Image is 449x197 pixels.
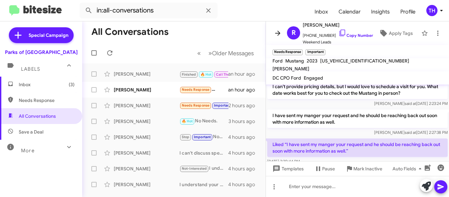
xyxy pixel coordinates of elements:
span: 🔥 Hot [201,72,212,77]
span: R [292,28,296,38]
span: [DATE] 2:30:44 PM [267,159,300,164]
span: Save a Deal [19,129,43,135]
span: Call Them [216,72,233,77]
span: » [208,49,212,57]
span: Important [214,103,231,108]
span: DC CPO Ford [272,75,301,81]
div: [PERSON_NAME] [114,102,179,109]
a: Special Campaign [9,27,74,43]
span: Inbox [19,81,75,88]
nav: Page navigation example [194,46,258,60]
button: Apply Tags [373,27,418,39]
button: Templates [266,163,309,175]
div: 3 hours ago [228,118,260,125]
p: I can’t provide pricing details, but I would love to schedule a visit for you. What date works be... [267,81,448,99]
button: Pause [309,163,340,175]
a: Insights [366,2,395,21]
span: Mark Inactive [353,163,382,175]
span: More [21,148,35,154]
div: 4 hours ago [228,134,260,140]
span: said at [405,101,416,106]
a: Calendar [333,2,366,21]
div: [PERSON_NAME] [114,86,179,93]
div: 4 hours ago [228,150,260,156]
span: Needs Response [19,97,75,104]
span: Needs Response [182,87,210,92]
span: [US_VEHICLE_IDENTIFICATION_NUMBER] [320,58,409,64]
div: Yeah I'm sure you can but the rest will go to the other truck and I don't won't a 1200 or higher ... [179,86,228,93]
span: Special Campaign [29,32,68,38]
span: [PERSON_NAME] [272,66,309,72]
span: Older Messages [212,50,254,57]
div: 4 hours ago [228,165,260,172]
span: Not-Interested [182,166,207,171]
span: Important [194,135,211,139]
p: Liked “I have sent my manger your request and he should be reaching back out soon with more infor... [267,138,448,157]
small: Needs Response [272,49,303,55]
a: Copy Number [339,33,373,38]
span: Apply Tags [389,27,413,39]
small: Important [305,49,325,55]
span: All Conversations [19,113,56,119]
div: [PERSON_NAME] [114,165,179,172]
div: [PERSON_NAME] [114,118,179,125]
button: Auto Fields [387,163,429,175]
div: No Needs. [179,117,228,125]
span: Finished [182,72,196,77]
div: TH [426,5,437,16]
div: 2 hours ago [228,102,260,109]
div: I understand your concerns. If you ever change your mind please let us know. [179,181,228,188]
span: Labels [21,66,40,72]
div: Liked “I have sent my manger your request and he should be reaching back out soon with more infor... [179,102,228,109]
div: [PERSON_NAME] [114,150,179,156]
span: Auto Fields [392,163,424,175]
span: Templates [271,163,304,175]
button: Mark Inactive [340,163,388,175]
input: Search [80,3,218,18]
a: Profile [395,2,421,21]
div: 4 hours ago [228,181,260,188]
div: [PERSON_NAME] [114,181,179,188]
button: Next [204,46,258,60]
span: 🔥 Hot [182,119,193,123]
div: Parks of [GEOGRAPHIC_DATA] [5,49,78,56]
span: Needs Response [182,103,210,108]
span: (3) [69,81,75,88]
span: Engaged [304,75,323,81]
div: I can't discuss specific prices, but I'd love for you to visit the dealership. We can assess your... [179,150,228,156]
div: an hour ago [228,71,260,77]
span: « [197,49,201,57]
button: TH [421,5,442,16]
a: Inbox [309,2,333,21]
button: Previous [193,46,205,60]
span: [PERSON_NAME] [303,21,373,29]
span: 2023 [307,58,318,64]
span: [PERSON_NAME] [DATE] 2:23:24 PM [374,101,448,106]
h1: All Conversations [91,27,169,37]
span: Weekend Leads [303,39,373,45]
span: Ford [272,58,283,64]
span: [PHONE_NUMBER] [303,29,373,39]
div: an hour ago [228,86,260,93]
span: Mustang [285,58,304,64]
span: Stop [182,135,190,139]
div: I understand! If you ever change your mind about selling your Crosstrek or have any questions, fe... [179,165,228,172]
span: Pause [322,163,335,175]
span: [PERSON_NAME] [DATE] 2:27:38 PM [374,130,448,135]
div: Yes, I'm Coming in to test drive, I spoke to a salesperson earlier [DATE], they said a vehicle ma... [179,70,228,78]
div: [PERSON_NAME] [114,134,179,140]
p: I have sent my manger your request and he should be reaching back out soon with more information ... [267,110,448,128]
span: said at [405,130,416,135]
div: Nope, please remove me from your list and do not contact again. I don't have time to waste on games [179,133,228,141]
div: [PERSON_NAME] [114,71,179,77]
